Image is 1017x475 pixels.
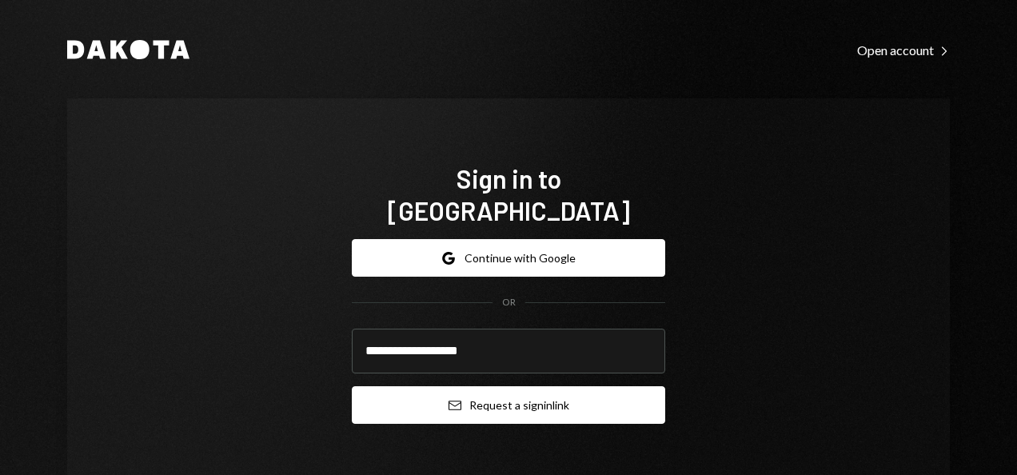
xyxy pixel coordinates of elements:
button: Continue with Google [352,239,665,277]
button: Request a signinlink [352,386,665,424]
div: Open account [857,42,950,58]
a: Open account [857,41,950,58]
div: OR [502,296,516,309]
h1: Sign in to [GEOGRAPHIC_DATA] [352,162,665,226]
